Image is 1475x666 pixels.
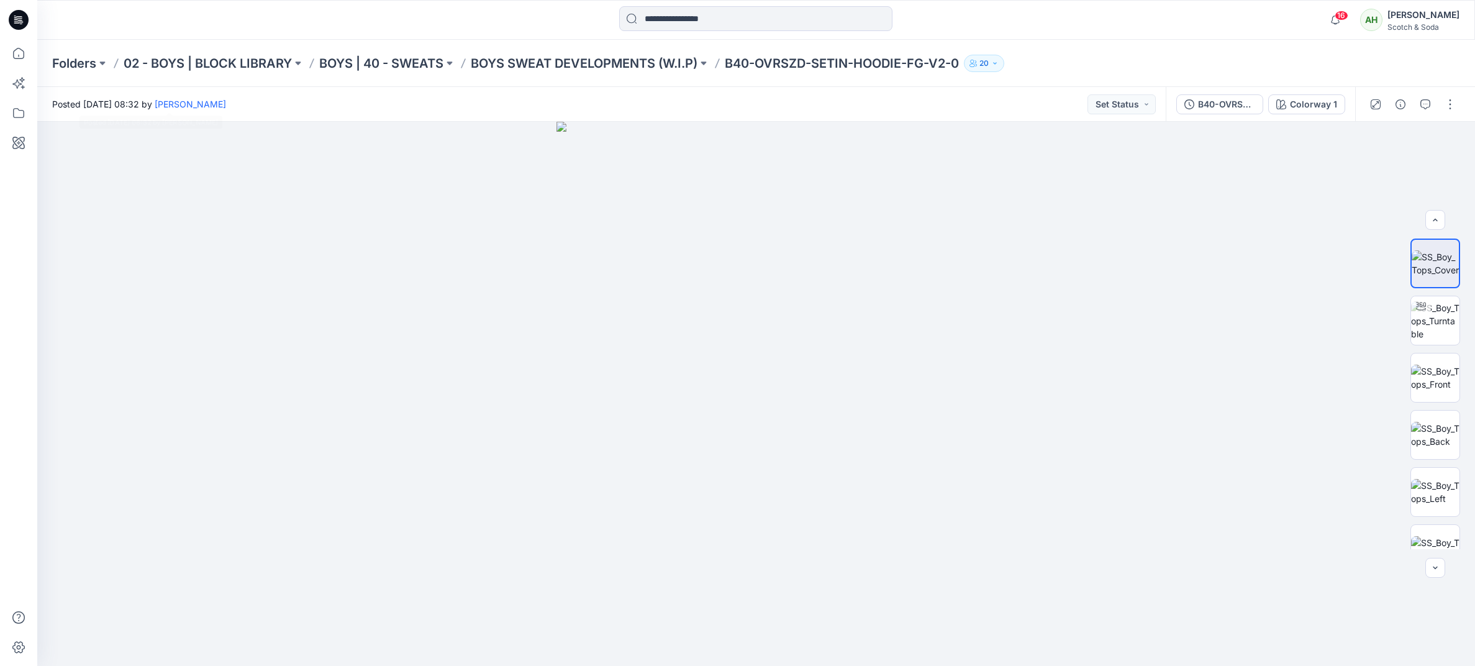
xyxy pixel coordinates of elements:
button: B40-OVRSZD-SETIN-HOODIE-FG-V2-0 [1176,94,1263,114]
p: B40-OVRSZD-SETIN-HOODIE-FG-V2-0 [725,55,959,72]
div: B40-OVRSZD-SETIN-HOODIE-FG-V2-0 [1198,98,1255,111]
a: BOYS | 40 - SWEATS [319,55,443,72]
img: SS_Boy_Tops_Turntable [1411,301,1459,340]
div: AH [1360,9,1382,31]
div: Colorway 1 [1290,98,1337,111]
button: Details [1391,94,1410,114]
div: Scotch & Soda [1387,22,1459,32]
a: Folders [52,55,96,72]
img: SS_Boy_Tops_Front [1411,365,1459,391]
img: SS_Boy_Tops_Left [1411,479,1459,505]
button: 20 [964,55,1004,72]
a: BOYS SWEAT DEVELOPMENTS (W.I.P) [471,55,697,72]
span: 16 [1335,11,1348,21]
span: Posted [DATE] 08:32 by [52,98,226,111]
div: [PERSON_NAME] [1387,7,1459,22]
img: SS_Boy_Tops_Cover [1412,250,1459,276]
p: 20 [979,57,989,70]
a: 02 - BOYS | BLOCK LIBRARY [124,55,292,72]
img: SS_Boy_Tops_Back [1411,422,1459,448]
a: [PERSON_NAME] [155,99,226,109]
img: eyJhbGciOiJIUzI1NiIsImtpZCI6IjAiLCJzbHQiOiJzZXMiLCJ0eXAiOiJKV1QifQ.eyJkYXRhIjp7InR5cGUiOiJzdG9yYW... [556,122,955,666]
img: SS_Boy_Tops_Right [1411,536,1459,562]
button: Colorway 1 [1268,94,1345,114]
